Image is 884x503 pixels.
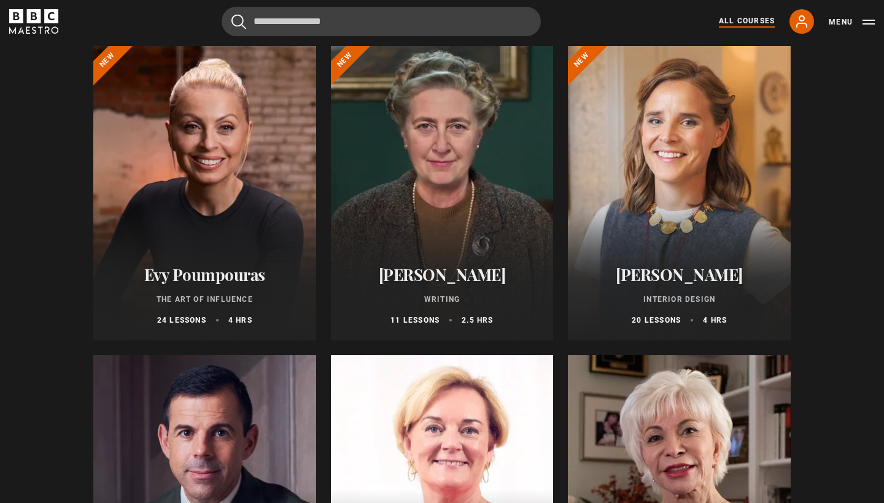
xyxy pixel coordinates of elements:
[462,315,493,326] p: 2.5 hrs
[583,265,776,284] h2: [PERSON_NAME]
[583,294,776,305] p: Interior Design
[346,265,539,284] h2: [PERSON_NAME]
[632,315,681,326] p: 20 lessons
[719,15,775,28] a: All Courses
[157,315,206,326] p: 24 lessons
[231,14,246,29] button: Submit the search query
[829,16,875,28] button: Toggle navigation
[9,9,58,34] svg: BBC Maestro
[346,294,539,305] p: Writing
[108,294,301,305] p: The Art of Influence
[331,46,554,340] a: [PERSON_NAME] Writing 11 lessons 2.5 hrs New
[390,315,440,326] p: 11 lessons
[93,46,316,340] a: Evy Poumpouras The Art of Influence 24 lessons 4 hrs New
[703,315,727,326] p: 4 hrs
[222,7,541,36] input: Search
[228,315,252,326] p: 4 hrs
[108,265,301,284] h2: Evy Poumpouras
[568,46,791,340] a: [PERSON_NAME] Interior Design 20 lessons 4 hrs New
